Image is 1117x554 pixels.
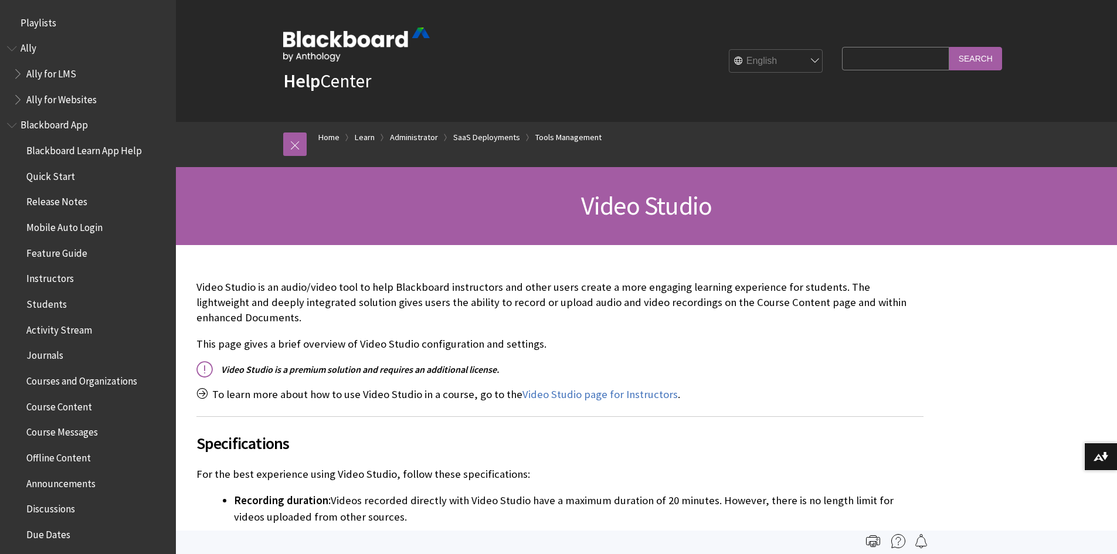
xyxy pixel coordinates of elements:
[21,39,36,55] span: Ally
[949,47,1002,70] input: Search
[221,363,499,375] span: Video Studio is a premium solution and requires an additional license.
[21,115,88,131] span: Blackboard App
[581,189,712,222] span: Video Studio
[26,217,103,233] span: Mobile Auto Login
[196,431,924,456] span: Specifications
[7,39,169,110] nav: Book outline for Anthology Ally Help
[196,467,924,482] p: For the best experience using Video Studio, follow these specifications:
[26,320,92,336] span: Activity Stream
[891,534,905,548] img: More help
[914,534,928,548] img: Follow this page
[26,499,75,515] span: Discussions
[283,69,371,93] a: HelpCenter
[26,90,97,106] span: Ally for Websites
[234,494,331,507] span: Recording duration:
[318,130,339,145] a: Home
[283,69,320,93] strong: Help
[234,492,924,525] li: Videos recorded directly with Video Studio have a maximum duration of 20 minutes. However, there ...
[196,337,924,352] p: This page gives a brief overview of Video Studio configuration and settings.
[26,423,98,439] span: Course Messages
[26,346,63,362] span: Journals
[355,130,375,145] a: Learn
[196,280,924,326] p: Video Studio is an audio/video tool to help Blackboard instructors and other users create a more ...
[26,448,91,464] span: Offline Content
[26,166,75,182] span: Quick Start
[26,192,87,208] span: Release Notes
[729,50,823,73] select: Site Language Selector
[26,141,142,157] span: Blackboard Learn App Help
[234,529,322,542] span: Streaming quality:
[26,474,96,490] span: Announcements
[26,243,87,259] span: Feature Guide
[390,130,438,145] a: Administrator
[26,269,74,285] span: Instructors
[21,13,56,29] span: Playlists
[26,294,67,310] span: Students
[196,387,924,402] p: To learn more about how to use Video Studio in a course, go to the .
[283,28,430,62] img: Blackboard by Anthology
[866,534,880,548] img: Print
[26,64,76,80] span: Ally for LMS
[7,13,169,33] nav: Book outline for Playlists
[522,388,678,402] a: Video Studio page for Instructors
[26,371,137,387] span: Courses and Organizations
[453,130,520,145] a: SaaS Deployments
[26,397,92,413] span: Course Content
[535,130,602,145] a: Tools Management
[26,525,70,541] span: Due Dates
